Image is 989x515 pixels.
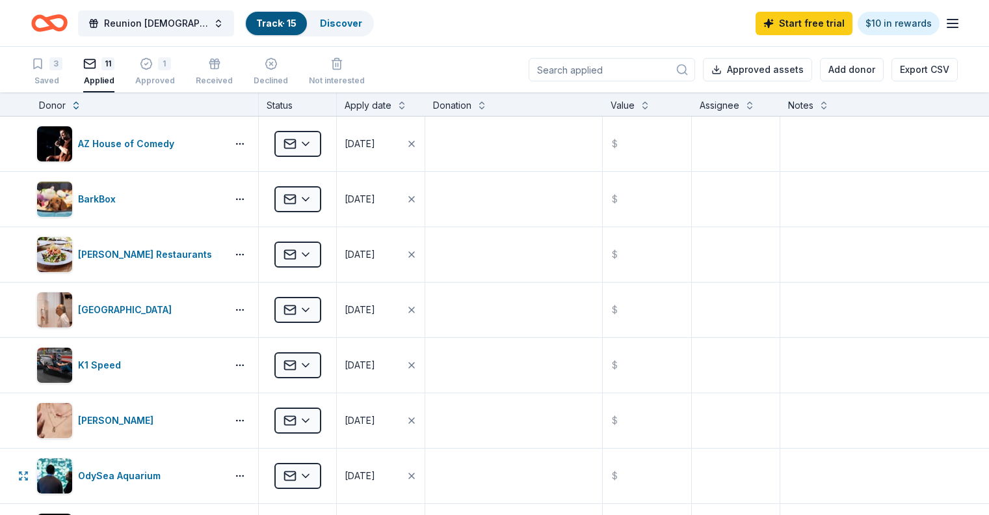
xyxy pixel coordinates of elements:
[858,12,940,35] a: $10 in rewards
[891,58,958,81] button: Export CSV
[337,227,425,282] button: [DATE]
[31,76,62,86] div: Saved
[254,52,288,92] button: Declined
[78,357,126,373] div: K1 Speed
[196,52,233,92] button: Received
[39,98,66,113] div: Donor
[36,126,222,162] button: Image for AZ House of ComedyAZ House of Comedy
[78,191,121,207] div: BarkBox
[345,468,375,484] div: [DATE]
[259,92,337,116] div: Status
[345,98,391,113] div: Apply date
[37,458,72,494] img: Image for OdySea Aquarium
[36,458,222,494] button: Image for OdySea AquariumOdySea Aquarium
[135,52,175,92] button: 1Approved
[101,57,114,70] div: 11
[36,402,222,439] button: Image for Kendra Scott[PERSON_NAME]
[135,76,175,86] div: Approved
[78,136,179,152] div: AZ House of Comedy
[244,10,374,36] button: Track· 15Discover
[104,16,208,31] span: Reunion [DEMOGRAPHIC_DATA] Children's and Student Ministry Pie and Silent Auction
[37,237,72,272] img: Image for Cameron Mitchell Restaurants
[337,283,425,337] button: [DATE]
[37,348,72,383] img: Image for K1 Speed
[703,58,812,81] button: Approved assets
[37,182,72,217] img: Image for BarkBox
[309,52,365,92] button: Not interested
[320,18,362,29] a: Discover
[756,12,852,35] a: Start free trial
[820,58,884,81] button: Add donor
[345,413,375,428] div: [DATE]
[78,413,159,428] div: [PERSON_NAME]
[31,8,68,38] a: Home
[36,236,222,273] button: Image for Cameron Mitchell Restaurants[PERSON_NAME] Restaurants
[83,76,114,86] div: Applied
[337,117,425,171] button: [DATE]
[158,57,171,70] div: 1
[337,172,425,227] button: [DATE]
[78,468,166,484] div: OdySea Aquarium
[337,393,425,448] button: [DATE]
[254,76,288,86] div: Declined
[36,347,222,383] button: Image for K1 SpeedK1 Speed
[78,247,217,262] div: [PERSON_NAME] Restaurants
[36,181,222,217] button: Image for BarkBoxBarkBox
[78,302,177,318] div: [GEOGRAPHIC_DATA]
[78,10,234,36] button: Reunion [DEMOGRAPHIC_DATA] Children's and Student Ministry Pie and Silent Auction
[345,247,375,262] div: [DATE]
[37,292,72,327] img: Image for Heard Museum
[337,338,425,393] button: [DATE]
[345,136,375,152] div: [DATE]
[529,58,695,81] input: Search applied
[31,52,62,92] button: 3Saved
[345,357,375,373] div: [DATE]
[309,76,365,86] div: Not interested
[256,18,297,29] a: Track· 15
[37,126,72,161] img: Image for AZ House of Comedy
[788,98,813,113] div: Notes
[433,98,471,113] div: Donation
[196,76,233,86] div: Received
[345,302,375,318] div: [DATE]
[36,292,222,328] button: Image for Heard Museum[GEOGRAPHIC_DATA]
[611,98,635,113] div: Value
[345,191,375,207] div: [DATE]
[37,403,72,438] img: Image for Kendra Scott
[700,98,739,113] div: Assignee
[337,449,425,503] button: [DATE]
[49,57,62,70] div: 3
[83,52,114,92] button: 11Applied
